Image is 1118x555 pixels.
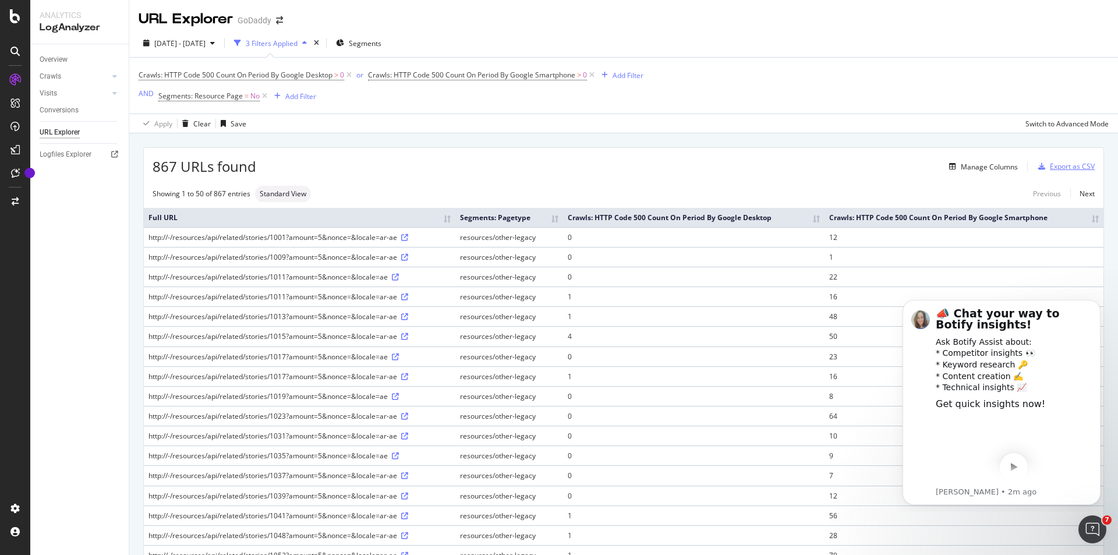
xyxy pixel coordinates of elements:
button: Add Filter [270,89,316,103]
td: 0 [563,465,825,485]
div: LogAnalyzer [40,21,119,34]
a: URL Explorer [40,126,121,139]
div: URL Explorer [139,9,233,29]
td: resources/other-legacy [455,525,562,545]
td: 23 [825,347,1103,366]
a: Crawls [40,70,109,83]
iframe: Intercom notifications message [885,289,1118,512]
td: resources/other-legacy [455,406,562,426]
div: URL Explorer [40,126,80,139]
div: Export as CSV [1050,161,1095,171]
div: Showing 1 to 50 of 867 entries [153,189,250,199]
span: No [250,88,260,104]
div: Apply [154,119,172,129]
td: 0 [563,406,825,426]
td: 12 [825,227,1103,247]
div: http://-/resources/api/related/stories/1037?amount=5&nonce=&locale=ar-ae [148,471,451,480]
button: Segments [331,34,386,52]
span: 7 [1102,515,1112,525]
td: 8 [825,386,1103,406]
div: times [312,37,321,49]
td: 0 [563,227,825,247]
div: Overview [40,54,68,66]
a: Logfiles Explorer [40,149,121,161]
td: 16 [825,287,1103,306]
td: 10 [825,426,1103,446]
a: Next [1070,185,1095,202]
td: resources/other-legacy [455,446,562,465]
div: http://-/resources/api/related/stories/1017?amount=5&nonce=&locale=ar-ae [148,372,451,381]
div: http://-/resources/api/related/stories/1017?amount=5&nonce=&locale=ae [148,352,451,362]
button: Save [216,114,246,133]
th: Segments: Pagetype: activate to sort column ascending [455,208,562,227]
button: Add Filter [597,68,643,82]
span: Crawls: HTTP Code 500 Count On Period By Google Desktop [139,70,332,80]
td: 12 [825,486,1103,505]
td: resources/other-legacy [455,227,562,247]
div: http://-/resources/api/related/stories/1039?amount=5&nonce=&locale=ar-ae [148,491,451,501]
div: http://-/resources/api/related/stories/1011?amount=5&nonce=&locale=ar-ae [148,292,451,302]
span: 0 [583,67,587,83]
td: resources/other-legacy [455,326,562,346]
span: = [245,91,249,101]
td: 22 [825,267,1103,287]
td: resources/other-legacy [455,306,562,326]
td: resources/other-legacy [455,347,562,366]
td: 1 [825,247,1103,267]
div: http://-/resources/api/related/stories/1041?amount=5&nonce=&locale=ar-ae [148,511,451,521]
button: Switch to Advanced Mode [1021,114,1109,133]
td: resources/other-legacy [455,366,562,386]
button: Export as CSV [1034,157,1095,176]
span: > [577,70,581,80]
td: resources/other-legacy [455,486,562,505]
div: Visits [40,87,57,100]
button: Manage Columns [944,160,1018,174]
button: or [356,69,363,80]
td: 1 [563,306,825,326]
svg: Play [122,171,136,185]
span: Segments: Resource Page [158,91,243,101]
div: Conversions [40,104,79,116]
span: > [334,70,338,80]
div: Save [231,119,246,129]
span: Crawls: HTTP Code 500 Count On Period By Google Smartphone [368,70,575,80]
div: http://-/resources/api/related/stories/1048?amount=5&nonce=&locale=ar-ae [148,531,451,540]
span: Segments [349,38,381,48]
td: 0 [563,347,825,366]
div: Add Filter [613,70,643,80]
td: 0 [563,267,825,287]
td: 0 [563,426,825,446]
span: [DATE] - [DATE] [154,38,206,48]
div: 3 Filters Applied [246,38,298,48]
button: [DATE] - [DATE] [139,34,220,52]
div: Logfiles Explorer [40,149,91,161]
a: Conversions [40,104,121,116]
td: resources/other-legacy [455,505,562,525]
div: http://-/resources/api/related/stories/1011?amount=5&nonce=&locale=ae [148,272,451,282]
td: 64 [825,406,1103,426]
div: Analytics [40,9,119,21]
div: or [356,70,363,80]
td: 16 [825,366,1103,386]
button: AND [139,88,154,99]
th: Crawls: HTTP Code 500 Count On Period By Google Smartphone: activate to sort column ascending [825,208,1103,227]
td: 0 [563,446,825,465]
td: 1 [563,505,825,525]
td: 7 [825,465,1103,485]
td: 1 [563,287,825,306]
td: resources/other-legacy [455,267,562,287]
div: http://-/resources/api/related/stories/1013?amount=5&nonce=&locale=ar-ae [148,312,451,321]
div: Tooltip anchor [24,168,35,178]
td: 56 [825,505,1103,525]
div: Add Filter [285,91,316,101]
td: 48 [825,306,1103,326]
div: Manage Columns [961,162,1018,172]
td: 28 [825,525,1103,545]
button: Apply [139,114,172,133]
td: 1 [563,525,825,545]
button: 3 Filters Applied [229,34,312,52]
